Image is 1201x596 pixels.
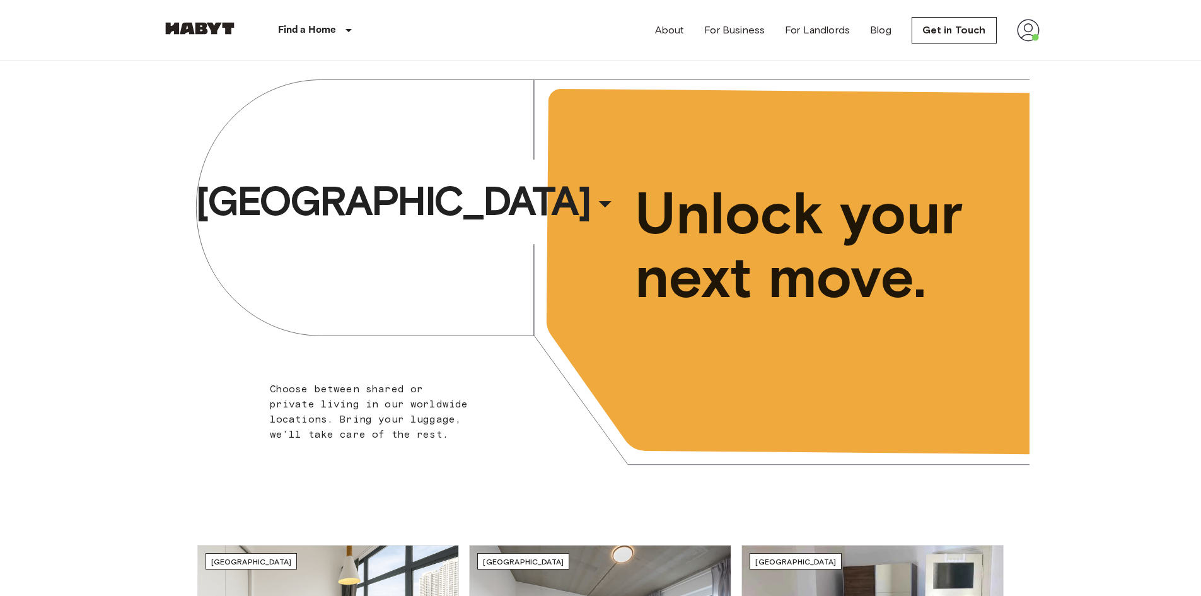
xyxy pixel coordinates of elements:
[755,557,836,566] span: [GEOGRAPHIC_DATA]
[211,557,292,566] span: [GEOGRAPHIC_DATA]
[278,23,337,38] p: Find a Home
[655,23,685,38] a: About
[704,23,765,38] a: For Business
[870,23,891,38] a: Blog
[483,557,564,566] span: [GEOGRAPHIC_DATA]
[270,383,468,440] span: Choose between shared or private living in our worldwide locations. Bring your luggage, we'll tak...
[1017,19,1040,42] img: avatar
[195,176,590,226] span: [GEOGRAPHIC_DATA]
[190,172,625,230] button: [GEOGRAPHIC_DATA]
[162,22,238,35] img: Habyt
[912,17,997,44] a: Get in Touch
[785,23,850,38] a: For Landlords
[635,182,978,309] span: Unlock your next move.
